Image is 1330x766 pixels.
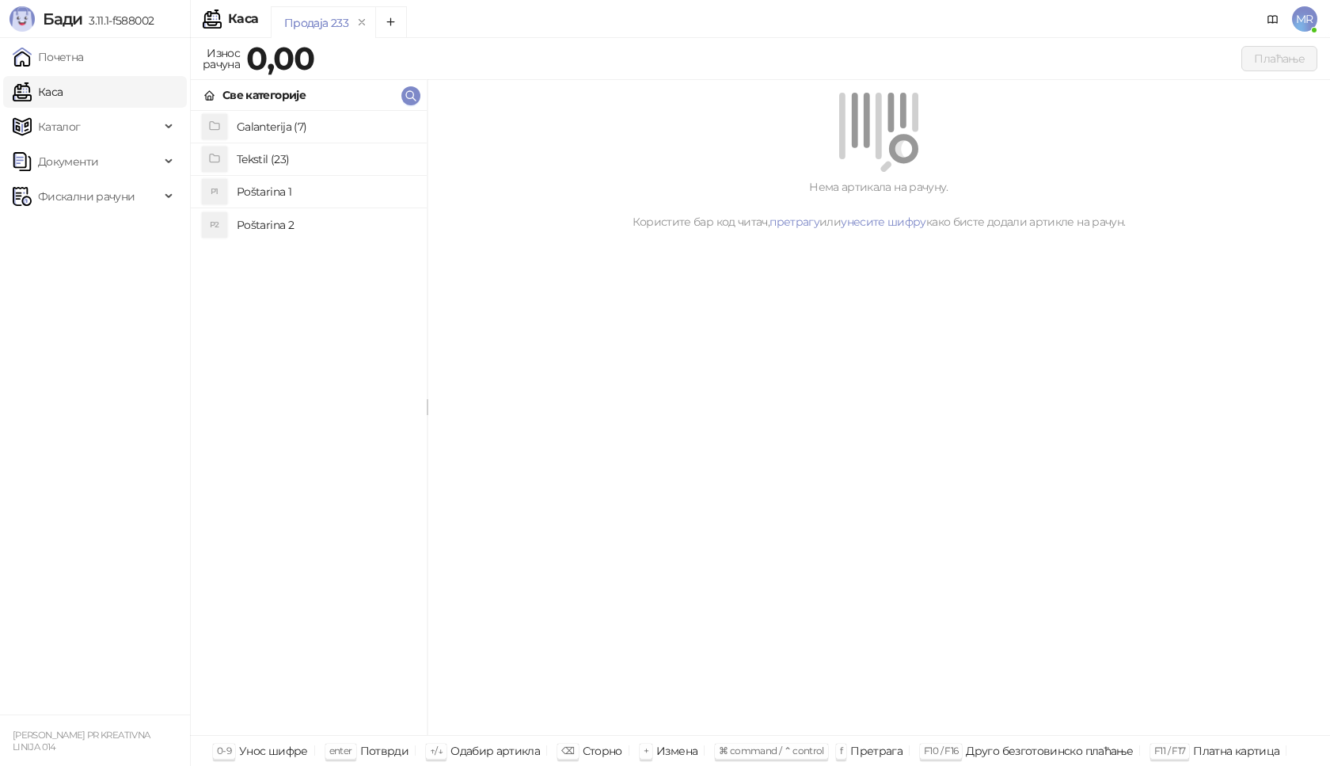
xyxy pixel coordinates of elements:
div: Платна картица [1193,741,1279,761]
span: F10 / F16 [924,745,958,756]
span: Фискални рачуни [38,181,135,212]
div: Сторно [583,741,622,761]
a: Каса [13,76,63,108]
h4: Galanterija (7) [237,114,414,139]
span: enter [329,745,352,756]
div: P1 [202,179,227,204]
a: Документација [1260,6,1286,32]
h4: Poštarina 1 [237,179,414,204]
h4: Tekstil (23) [237,147,414,172]
span: Каталог [38,111,81,143]
button: Плаћање [1241,46,1317,71]
div: Друго безготовинско плаћање [966,741,1133,761]
a: претрагу [769,215,819,229]
small: [PERSON_NAME] PR KREATIVNA LINIJA 014 [13,730,150,753]
span: MR [1292,6,1317,32]
a: унесите шифру [841,215,926,229]
strong: 0,00 [246,39,314,78]
span: Документи [38,146,98,177]
span: f [840,745,842,756]
button: remove [351,16,372,29]
button: Add tab [375,6,407,38]
span: 3.11.1-f588002 [82,13,154,28]
div: P2 [202,212,227,238]
span: 0-9 [217,745,231,756]
a: Почетна [13,41,84,73]
span: ⌘ command / ⌃ control [719,745,824,756]
div: Нема артикала на рачуну. Користите бар код читач, или како бисте додали артикле на рачун. [446,178,1311,231]
img: Logo [9,6,35,32]
div: Све категорије [222,86,306,104]
div: Унос шифре [239,741,308,761]
div: Износ рачуна [199,43,243,74]
span: F11 / F17 [1154,745,1185,756]
h4: Poštarina 2 [237,212,414,238]
div: Измена [656,741,697,761]
span: ⌫ [561,745,574,756]
div: Претрага [850,741,902,761]
div: Потврди [360,741,409,761]
span: ↑/↓ [430,745,443,756]
div: Каса [228,13,258,25]
span: Бади [43,10,82,29]
span: + [644,745,648,756]
div: grid [191,111,427,735]
div: Одабир артикла [450,741,540,761]
div: Продаја 233 [284,14,348,32]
